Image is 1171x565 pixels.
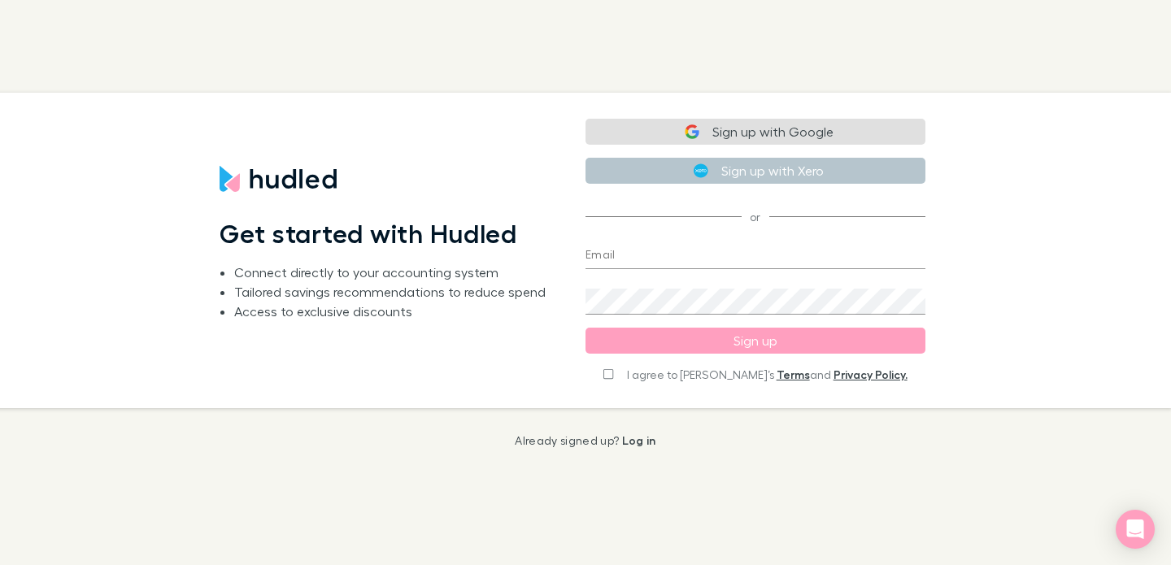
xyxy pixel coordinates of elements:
h1: Get started with Hudled [220,218,517,249]
li: Tailored savings recommendations to reduce spend [234,282,546,302]
img: Google logo [685,124,699,139]
span: or [585,216,925,217]
li: Connect directly to your accounting system [234,263,546,282]
a: Privacy Policy. [834,367,908,381]
img: Hudled's Logo [220,166,337,192]
button: Sign up with Xero [585,158,925,184]
a: Terms [777,367,810,381]
li: Access to exclusive discounts [234,302,546,321]
img: Xero's logo [694,163,708,178]
span: I agree to [PERSON_NAME]’s and [627,367,908,383]
button: Sign up with Google [585,119,925,145]
div: Open Intercom Messenger [1116,510,1155,549]
button: Sign up [585,328,925,354]
a: Log in [622,433,656,447]
p: Already signed up? [515,434,655,447]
